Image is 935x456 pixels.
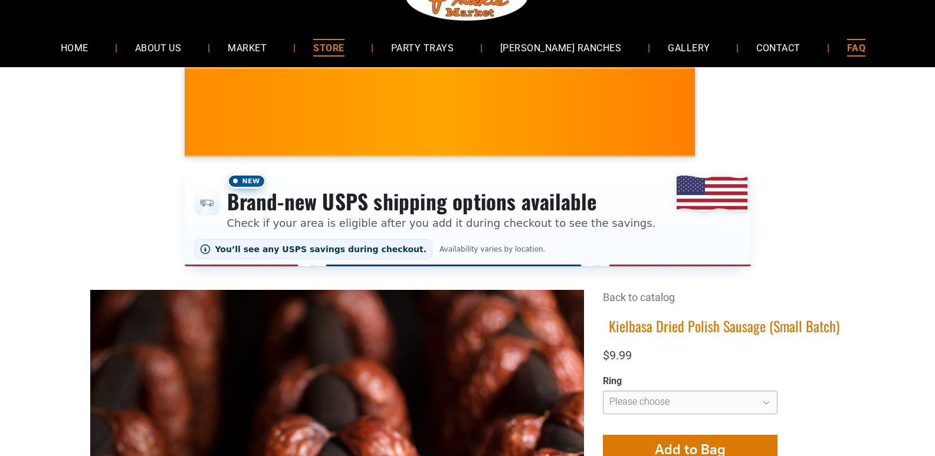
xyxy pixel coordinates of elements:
[43,32,106,63] a: HOME
[483,32,639,63] a: [PERSON_NAME] RANCHES
[227,189,656,214] h3: Brand-new USPS shipping options available
[603,317,845,335] h1: Kielbasa Dried Polish Sausage (Small Batch)
[739,32,818,63] a: CONTACT
[650,32,727,63] a: GALLERY
[847,39,865,56] span: FAQ
[829,32,883,63] a: FAQ
[117,32,199,63] a: ABOUT US
[603,290,845,316] div: Breadcrumbs
[603,291,675,303] a: Back to catalog
[215,244,427,254] span: You’ll see any USPS savings during checkout.
[603,348,632,362] span: $9.99
[227,215,656,231] p: Check if your area is eligible after you add it during checkout to see the savings.
[373,32,471,63] a: PARTY TRAYS
[185,166,751,266] div: Shipping options announcement
[681,120,913,139] span: [PERSON_NAME] MARKET
[227,174,266,189] span: New
[210,32,284,63] a: MARKET
[603,375,777,388] div: Ring
[437,245,547,253] span: Availability varies by location.
[296,32,362,63] a: STORE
